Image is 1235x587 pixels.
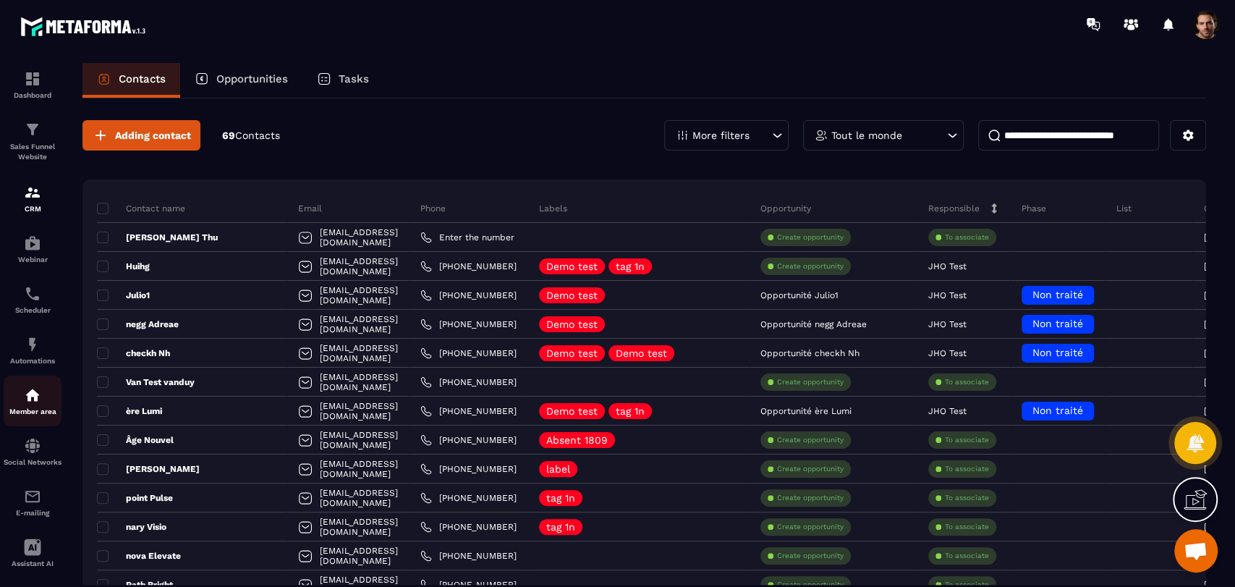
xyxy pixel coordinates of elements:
span: Adding contact [115,128,191,143]
p: Huihg [97,261,150,272]
img: automations [24,336,41,353]
p: Scheduler [4,306,61,314]
p: Van Test vanduy [97,376,195,388]
p: Automations [4,357,61,365]
a: formationformationCRM [4,173,61,224]
a: automationsautomationsAutomations [4,325,61,376]
p: tag 1n [616,261,645,271]
img: automations [24,235,41,252]
a: [PHONE_NUMBER] [420,434,517,446]
p: JHO Test [928,319,967,329]
span: Non traité [1032,347,1083,358]
p: Dashboard [4,91,61,99]
p: Demo test [616,348,667,358]
p: Absent 1809 [546,435,608,445]
a: automationsautomationsMember area [4,376,61,426]
button: Adding contact [82,120,200,151]
a: formationformationSales Funnel Website [4,110,61,173]
p: Contact name [97,203,185,214]
p: Social Networks [4,458,61,466]
img: formation [24,184,41,201]
span: Non traité [1032,318,1083,329]
p: CRM [4,205,61,213]
a: [PHONE_NUMBER] [420,405,517,417]
a: [PHONE_NUMBER] [420,290,517,301]
p: 69 [222,129,280,143]
img: formation [24,121,41,138]
p: Opportunité checkh Nh [760,348,860,358]
p: Phase [1022,203,1046,214]
p: Phone [420,203,446,214]
p: Email [298,203,322,214]
a: formationformationDashboard [4,59,61,110]
p: Create opportunity [777,522,844,532]
p: JHO Test [928,261,967,271]
a: [PHONE_NUMBER] [420,521,517,533]
a: automationsautomationsWebinar [4,224,61,274]
a: Assistant AI [4,528,61,578]
p: point Pulse [97,492,173,504]
p: To associate [945,522,989,532]
p: Julio1 [97,290,150,301]
p: Create opportunity [777,232,844,242]
p: Member area [4,407,61,415]
p: JHO Test [928,348,967,358]
p: tag 1n [616,406,645,416]
p: ère Lumi [97,405,162,417]
span: Contacts [235,130,280,141]
p: [PERSON_NAME] Thu [97,232,218,243]
p: Create opportunity [777,464,844,474]
span: Non traité [1032,289,1083,300]
p: Opportunité ère Lumi [760,406,852,416]
a: social-networksocial-networkSocial Networks [4,426,61,477]
a: [PHONE_NUMBER] [420,492,517,504]
p: label [546,464,570,474]
a: [PHONE_NUMBER] [420,318,517,330]
p: Create opportunity [777,493,844,503]
img: social-network [24,437,41,455]
p: Contacts [119,72,166,85]
p: List [1116,203,1132,214]
a: [PHONE_NUMBER] [420,463,517,475]
p: Labels [539,203,567,214]
p: Create opportunity [777,435,844,445]
p: More filters [692,130,750,140]
a: Tasks [302,63,383,98]
p: Demo test [546,319,598,329]
a: Contacts [82,63,180,98]
p: tag 1n [546,493,575,503]
p: Demo test [546,290,598,300]
p: To associate [945,493,989,503]
a: [PHONE_NUMBER] [420,261,517,272]
p: Opportunity [760,203,811,214]
p: Create opportunity [777,551,844,561]
p: Opportunité Julio1 [760,290,839,300]
p: Tout le monde [831,130,902,140]
p: Opportunité negg Adreae [760,319,867,329]
p: E-mailing [4,509,61,517]
p: nary Visio [97,521,166,533]
p: checkh Nh [97,347,170,359]
a: [PHONE_NUMBER] [420,550,517,562]
img: logo [20,13,150,40]
p: Tasks [339,72,369,85]
p: Demo test [546,348,598,358]
p: Âge Nouvel [97,434,174,446]
p: [PERSON_NAME] [97,463,200,475]
p: To associate [945,232,989,242]
p: To associate [945,464,989,474]
p: To associate [945,435,989,445]
p: Create opportunity [777,377,844,387]
p: JHO Test [928,406,967,416]
img: automations [24,387,41,404]
a: [PHONE_NUMBER] [420,376,517,388]
img: scheduler [24,285,41,303]
p: Demo test [546,406,598,416]
a: schedulerschedulerScheduler [4,274,61,325]
p: Opportunities [216,72,288,85]
p: negg Adreae [97,318,179,330]
p: Assistant AI [4,559,61,567]
p: To associate [945,551,989,561]
a: Opportunities [180,63,302,98]
p: nova Elevate [97,550,181,562]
